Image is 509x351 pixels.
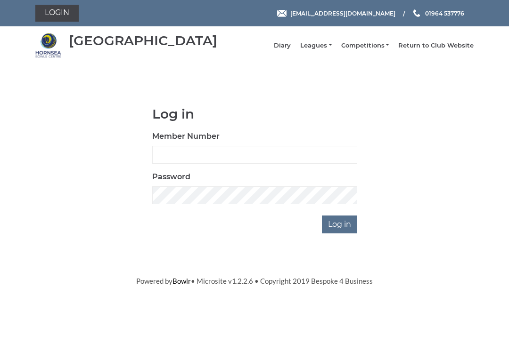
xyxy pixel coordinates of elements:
[341,41,389,50] a: Competitions
[412,9,464,18] a: Phone us 01964 537776
[69,33,217,48] div: [GEOGRAPHIC_DATA]
[300,41,331,50] a: Leagues
[35,32,61,58] img: Hornsea Bowls Centre
[398,41,474,50] a: Return to Club Website
[277,10,287,17] img: Email
[290,9,395,16] span: [EMAIL_ADDRESS][DOMAIN_NAME]
[152,107,357,121] h1: Log in
[274,41,291,50] a: Diary
[152,171,190,183] label: Password
[425,9,464,16] span: 01964 537776
[413,9,420,17] img: Phone us
[35,5,79,22] a: Login
[136,277,373,285] span: Powered by • Microsite v1.2.2.6 • Copyright 2019 Bespoke 4 Business
[152,131,220,142] label: Member Number
[277,9,395,18] a: Email [EMAIL_ADDRESS][DOMAIN_NAME]
[172,277,191,285] a: Bowlr
[322,215,357,233] input: Log in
